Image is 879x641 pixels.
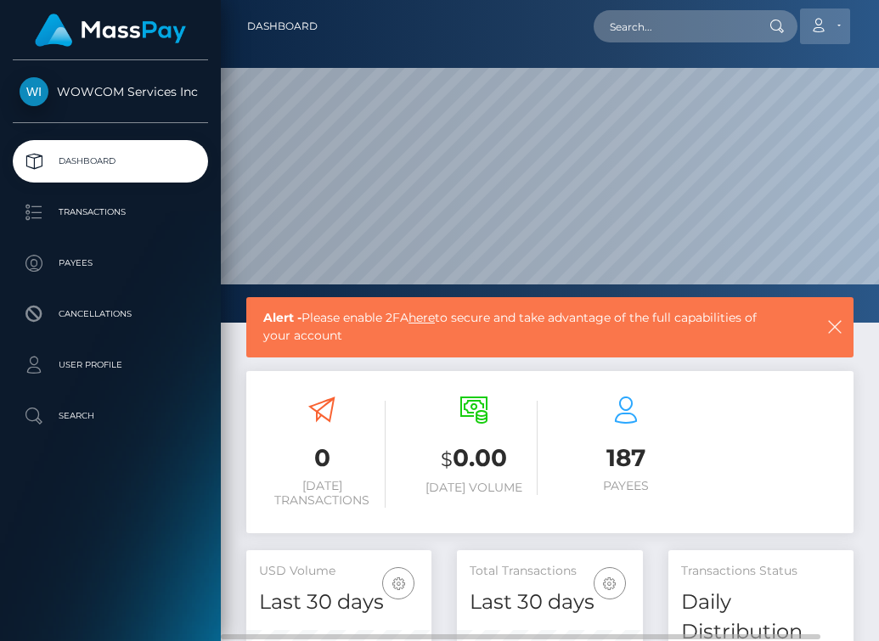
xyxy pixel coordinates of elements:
h3: 187 [563,441,690,475]
p: Transactions [20,200,201,225]
small: $ [441,447,453,471]
p: Dashboard [20,149,201,174]
img: MassPay Logo [35,14,186,47]
h3: 0 [259,441,386,475]
a: User Profile [13,344,208,386]
p: Search [20,403,201,429]
a: Payees [13,242,208,284]
span: WOWCOM Services Inc [13,84,208,99]
b: Alert - [263,310,301,325]
a: Dashboard [13,140,208,183]
a: Dashboard [247,8,318,44]
p: Cancellations [20,301,201,327]
h6: [DATE] Transactions [259,479,386,508]
a: Cancellations [13,293,208,335]
a: Transactions [13,191,208,233]
h5: Transactions Status [681,563,841,580]
a: Search [13,395,208,437]
h4: Last 30 days [259,588,419,617]
span: Please enable 2FA to secure and take advantage of the full capabilities of your account [263,309,774,345]
p: Payees [20,250,201,276]
h3: 0.00 [411,441,538,476]
p: User Profile [20,352,201,378]
h6: [DATE] Volume [411,481,538,495]
a: here [409,310,435,325]
img: WOWCOM Services Inc [20,77,48,106]
input: Search... [594,10,753,42]
h5: Total Transactions [470,563,629,580]
h4: Last 30 days [470,588,629,617]
h6: Payees [563,479,690,493]
h5: USD Volume [259,563,419,580]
